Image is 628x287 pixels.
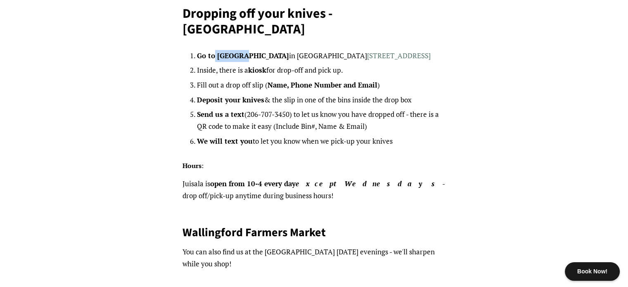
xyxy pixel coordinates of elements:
[296,179,442,188] em: except Wednesdays
[268,80,377,90] strong: Name, Phone Number and Email
[197,51,289,60] strong: Go to [GEOGRAPHIC_DATA]
[197,95,264,104] strong: Deposit your knives
[248,65,266,75] strong: kiosk
[197,79,446,91] li: Fill out a drop off slip ( )
[182,246,446,270] p: You can also find us at the [GEOGRAPHIC_DATA] [DATE] evenings - we'll sharpen while you shop!
[197,94,446,106] li: & the slip in one of the bins inside the drop box
[367,51,431,60] a: [STREET_ADDRESS]
[197,136,253,146] strong: We will text you
[210,179,442,188] strong: open from 10-4 every day
[197,109,446,133] li: (206-707-3450) to let us know you have dropped off - there is a QR code to make it easy (Include ...
[182,225,446,240] h2: Wallingford Farmers Market
[182,178,446,202] p: Juisala is - drop off/pick-up anytime during business hours!
[201,161,204,170] span: :
[565,262,620,281] div: Book Now!
[197,64,446,76] li: Inside, there is a for drop-off and pick up.
[197,109,244,119] strong: Send us a text
[197,50,446,62] li: in [GEOGRAPHIC_DATA]
[182,6,446,38] h1: Dropping off your knives - [GEOGRAPHIC_DATA]
[197,135,446,147] li: to let you know when we pick-up your knives
[182,161,201,170] strong: Hours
